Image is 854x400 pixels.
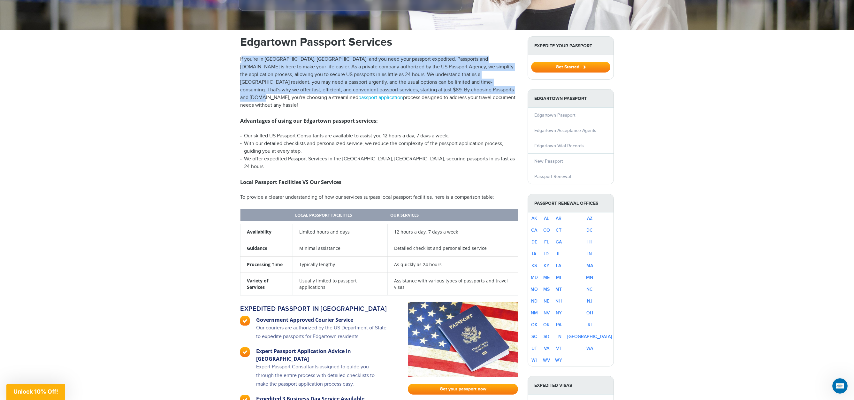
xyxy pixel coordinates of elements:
a: AL [544,216,549,221]
li: We offer expedited Passport Services in the [GEOGRAPHIC_DATA], [GEOGRAPHIC_DATA], securing passpo... [240,155,518,171]
a: OH [586,310,593,316]
p: If you're in [GEOGRAPHIC_DATA], [GEOGRAPHIC_DATA], and you need your passport expedited, Passport... [240,56,518,109]
span: Unlock 10% Off! [13,388,58,395]
strong: Processing Time [247,261,283,267]
th: Our Services [388,209,518,222]
p: Expert Passport Consultants assigned to guide you through the entire process with detailed checkl... [256,363,387,395]
a: SD [544,334,549,339]
a: New Passport [534,158,563,164]
img: passport-fast [408,302,518,377]
a: CA [531,227,537,233]
iframe: Intercom live chat [832,378,848,394]
a: NC [586,287,593,292]
a: LA [556,263,561,268]
a: CT [556,227,561,233]
a: NV [544,310,550,316]
a: RI [588,322,592,327]
h3: Local Passport Facilities VS Our Services [240,178,518,186]
a: ME [543,275,550,280]
strong: Variety of Services [247,278,268,290]
a: WV [543,358,550,363]
a: DC [586,227,593,233]
a: MI [556,275,561,280]
a: WA [586,346,593,351]
a: Edgartown Vital Records [534,143,584,149]
a: MT [555,287,562,292]
a: MN [586,275,593,280]
a: MA [586,263,593,268]
a: DE [531,239,537,245]
a: GA [556,239,562,245]
h1: Edgartown Passport Services [240,36,518,48]
a: AR [556,216,561,221]
a: MO [530,287,538,292]
a: WI [531,358,537,363]
a: OR [543,322,550,327]
h3: Government Approved Courier Service [256,316,387,324]
td: Typically lengthy [293,256,387,273]
a: VA [544,346,549,351]
td: Limited hours and days [293,222,387,240]
a: Edgartown Passport [534,112,575,118]
a: MD [531,275,538,280]
a: IN [587,251,592,257]
div: Unlock 10% Off! [6,384,65,400]
td: Assistance with various types of passports and travel visas [388,273,518,295]
p: Our couriers are authorized by the US Department of State to expedite passports for Edgartown res... [256,324,387,347]
a: NJ [587,298,592,304]
a: IA [532,251,536,257]
td: Usually limited to passport applications [293,273,387,295]
a: CO [543,227,550,233]
a: VT [556,346,561,351]
td: 12 hours a day, 7 days a week [388,222,518,240]
a: WY [555,358,562,363]
a: AZ [587,216,592,221]
a: HI [587,239,592,245]
th: Local Passport Facilities [293,209,387,222]
td: Detailed checklist and personalized service [388,240,518,256]
li: With our detailed checklists and personalized service, we reduce the complexity of the passport a... [240,140,518,155]
a: FL [544,239,549,245]
a: TN [556,334,561,339]
a: AK [531,216,537,221]
a: [GEOGRAPHIC_DATA] [567,334,612,339]
h3: Expert Passport Application Advice in [GEOGRAPHIC_DATA] [256,347,387,363]
a: SC [531,334,537,339]
td: Minimal assistance [293,240,387,256]
a: Get Started [531,64,610,69]
a: OK [531,322,538,327]
h3: Advantages of using our Edgartown passport services: [240,117,518,125]
a: Get your passport now [408,384,518,395]
a: NM [531,310,538,316]
a: IL [557,251,560,257]
a: Edgartown Acceptance Agents [534,128,596,133]
a: NE [544,298,549,304]
a: ND [531,298,538,304]
td: As quickly as 24 hours [388,256,518,273]
li: Our skilled US Passport Consultants are available to assist you 12 hours a day, 7 days a week. [240,132,518,140]
p: To provide a clearer understanding of how our services surpass local passport facilities, here is... [240,194,518,201]
a: MS [543,287,550,292]
a: PA [556,322,561,327]
strong: Passport Renewal Offices [528,194,614,212]
strong: Availability [247,229,271,235]
a: passport application [358,95,403,101]
strong: Expedited Visas [528,376,614,395]
button: Get Started [531,62,610,73]
a: UT [531,346,537,351]
h2: Expedited passport in [GEOGRAPHIC_DATA] [240,305,387,313]
a: Passport Renewal [534,174,571,179]
strong: Guidance [247,245,267,251]
a: NH [555,298,562,304]
strong: Expedite Your Passport [528,37,614,55]
a: ID [544,251,549,257]
a: KY [544,263,549,268]
a: NY [556,310,562,316]
strong: Edgartown Passport [528,89,614,108]
a: KS [531,263,537,268]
